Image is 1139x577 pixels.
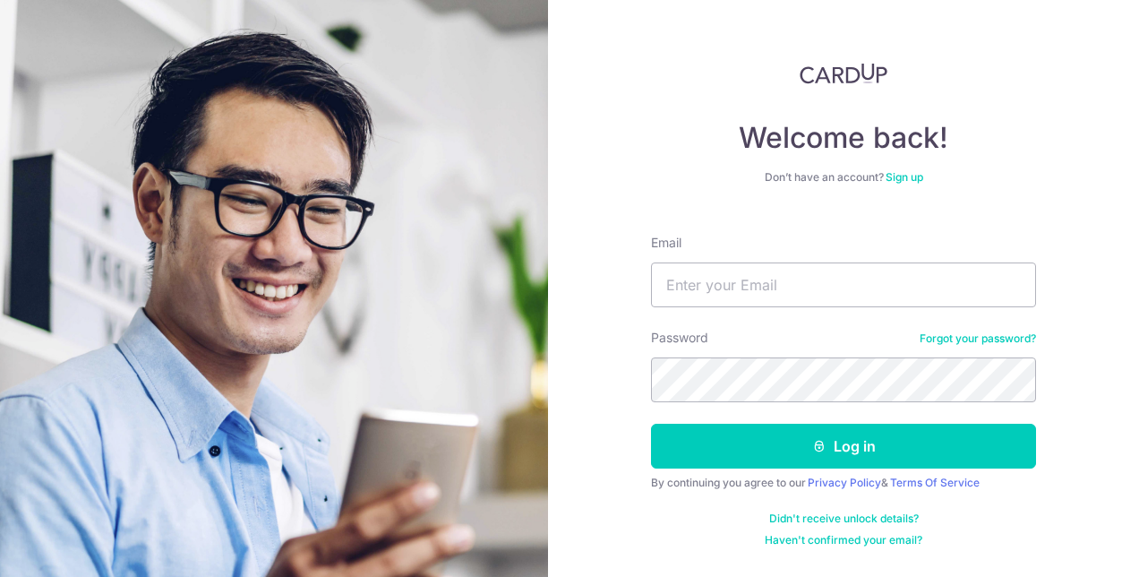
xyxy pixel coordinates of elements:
a: Haven't confirmed your email? [765,533,922,547]
button: Log in [651,424,1036,469]
img: CardUp Logo [800,63,887,84]
a: Sign up [886,170,923,184]
a: Privacy Policy [808,476,881,489]
h4: Welcome back! [651,120,1036,156]
a: Didn't receive unlock details? [769,512,919,526]
a: Terms Of Service [890,476,980,489]
label: Email [651,234,681,252]
input: Enter your Email [651,263,1036,307]
div: By continuing you agree to our & [651,476,1036,490]
a: Forgot your password? [920,332,1036,346]
div: Don’t have an account? [651,170,1036,185]
label: Password [651,329,708,347]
